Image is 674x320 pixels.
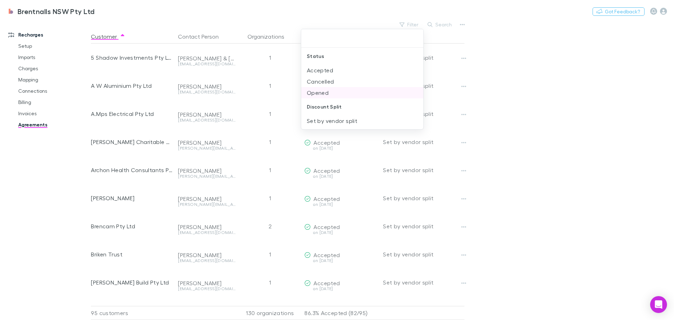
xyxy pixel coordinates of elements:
[301,87,423,98] li: Opened
[301,115,423,126] li: Set by vendor split
[301,98,423,115] div: Discount Split
[301,65,423,76] li: Accepted
[301,48,423,65] div: Status
[301,76,423,87] li: Cancelled
[650,296,667,313] div: Open Intercom Messenger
